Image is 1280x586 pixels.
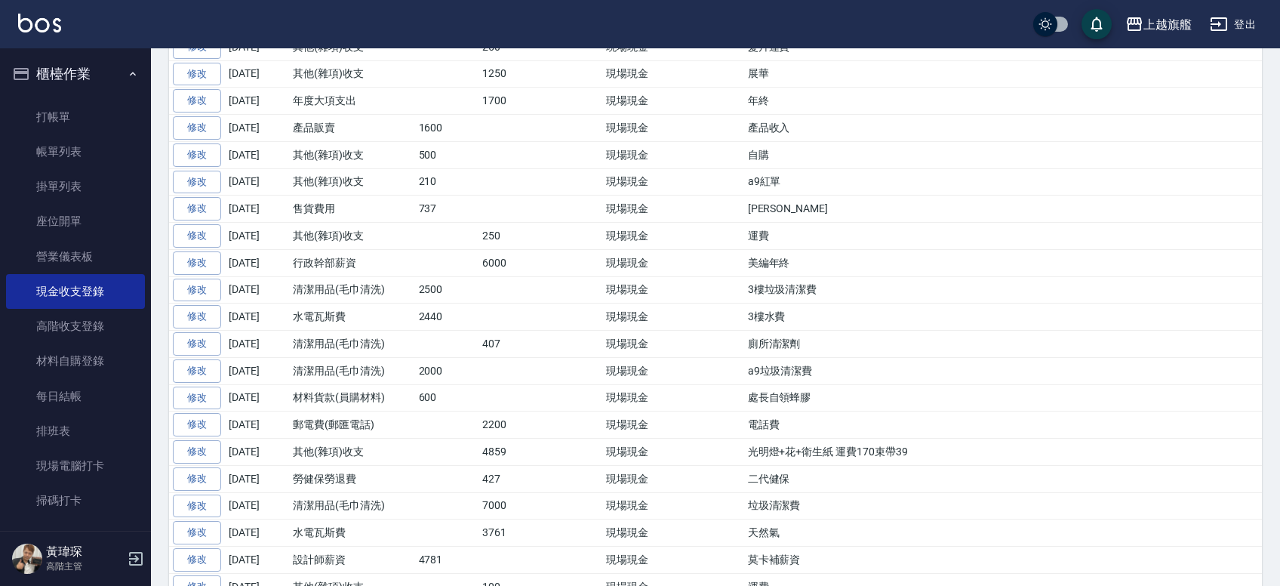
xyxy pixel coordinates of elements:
td: 垃圾清潔費 [744,492,1262,520]
a: 現場電腦打卡 [6,449,145,483]
td: 現場現金 [602,60,678,88]
td: 4859 [478,439,537,466]
a: 座位開單 [6,204,145,239]
a: 帳單列表 [6,134,145,169]
div: 上越旗艦 [1143,15,1192,34]
button: 登出 [1204,11,1262,39]
td: [DATE] [225,168,289,196]
td: 其他(雜項)收支 [289,168,415,196]
td: 2000 [415,357,479,384]
td: 清潔用品(毛巾清洗) [289,492,415,520]
td: 其他(雜項)收支 [289,60,415,88]
td: 600 [415,384,479,412]
a: 修改 [173,413,221,436]
a: 修改 [173,116,221,140]
a: 修改 [173,332,221,356]
td: a9垃圾清潔費 [744,357,1262,384]
td: 現場現金 [602,492,678,520]
td: [DATE] [225,547,289,574]
td: [DATE] [225,88,289,115]
td: 產品販賣 [289,115,415,142]
a: 排班表 [6,414,145,449]
a: 材料自購登錄 [6,344,145,378]
td: 年終 [744,88,1262,115]
td: 展華 [744,60,1262,88]
td: 427 [478,465,537,492]
a: 修改 [173,279,221,302]
td: [DATE] [225,276,289,304]
td: 3761 [478,520,537,547]
a: 修改 [173,548,221,572]
button: 櫃檯作業 [6,54,145,94]
td: [DATE] [225,439,289,466]
td: [DATE] [225,331,289,358]
td: 二代健保 [744,465,1262,492]
button: 上越旗艦 [1119,9,1198,40]
td: 光明燈+花+衛生紙 運費170束帶39 [744,439,1262,466]
h5: 黃瑋琛 [46,544,123,560]
td: 現場現金 [602,384,678,412]
td: 其他(雜項)收支 [289,141,415,168]
td: 210 [415,168,479,196]
a: 修改 [173,359,221,383]
td: 設計師薪資 [289,547,415,574]
td: 現場現金 [602,547,678,574]
td: 407 [478,331,537,358]
td: 1700 [478,88,537,115]
a: 修改 [173,251,221,275]
a: 修改 [173,521,221,544]
img: Person [12,544,42,574]
td: [DATE] [225,60,289,88]
td: 清潔用品(毛巾清洗) [289,331,415,358]
td: 7000 [478,492,537,520]
td: 產品收入 [744,115,1262,142]
td: [DATE] [225,520,289,547]
a: 每日結帳 [6,379,145,414]
td: [DATE] [225,492,289,520]
td: 現場現金 [602,412,678,439]
td: 2440 [415,304,479,331]
td: 售貨費用 [289,196,415,223]
td: 行政幹部薪資 [289,249,415,276]
a: 現金收支登錄 [6,274,145,309]
td: 4781 [415,547,479,574]
td: 勞健保勞退費 [289,465,415,492]
td: 郵電費(郵匯電話) [289,412,415,439]
td: 3樓水費 [744,304,1262,331]
a: 修改 [173,171,221,194]
td: 水電瓦斯費 [289,304,415,331]
td: 現場現金 [602,465,678,492]
td: [DATE] [225,384,289,412]
td: 處長自領蜂膠 [744,384,1262,412]
td: 250 [478,223,537,250]
a: 修改 [173,495,221,518]
td: 2500 [415,276,479,304]
a: 營業儀表板 [6,239,145,274]
td: 6000 [478,249,537,276]
td: 現場現金 [602,331,678,358]
td: 其他(雜項)收支 [289,223,415,250]
a: 修改 [173,143,221,167]
td: 其他(雜項)收支 [289,439,415,466]
td: 現場現金 [602,115,678,142]
td: [DATE] [225,412,289,439]
a: 修改 [173,197,221,221]
td: [DATE] [225,196,289,223]
td: 現場現金 [602,304,678,331]
td: 現場現金 [602,357,678,384]
td: [DATE] [225,357,289,384]
td: 500 [415,141,479,168]
td: 電話費 [744,412,1262,439]
a: 修改 [173,467,221,491]
td: 現場現金 [602,520,678,547]
button: 預約管理 [6,525,145,564]
button: save [1082,9,1112,39]
td: 現場現金 [602,196,678,223]
td: 莫卡補薪資 [744,547,1262,574]
td: [DATE] [225,304,289,331]
td: [DATE] [225,249,289,276]
td: 現場現金 [602,276,678,304]
td: 天然氣 [744,520,1262,547]
td: [DATE] [225,223,289,250]
a: 修改 [173,305,221,328]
